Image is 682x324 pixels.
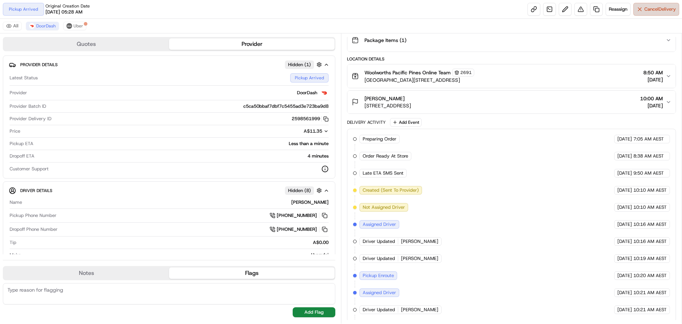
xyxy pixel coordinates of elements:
a: Powered byPylon [50,120,86,126]
span: [PERSON_NAME] [401,238,438,245]
span: Hidden ( 1 ) [288,62,311,68]
img: Nash [7,7,21,21]
img: doordash_logo_v2.png [29,23,35,29]
span: [DATE] [617,307,632,313]
p: Welcome 👋 [7,28,129,40]
span: [DATE] [617,136,632,142]
span: [DATE] [617,170,632,176]
div: [PERSON_NAME] [25,199,329,206]
button: Quotes [4,38,169,50]
span: 8:50 AM [643,69,663,76]
span: Package Items ( 1 ) [364,37,406,44]
span: API Documentation [67,103,114,110]
button: Woolworths Pacific Pines Online Team2691[GEOGRAPHIC_DATA][STREET_ADDRESS]8:50 AM[DATE] [347,64,676,88]
span: Late ETA SMS Sent [363,170,404,176]
button: Flags [169,267,335,279]
span: Pylon [71,121,86,126]
div: 💻 [60,104,66,110]
span: Woolworths Pacific Pines Online Team [364,69,451,76]
span: 7:05 AM AEST [633,136,664,142]
span: Pickup Phone Number [10,212,56,219]
span: [PERSON_NAME] [364,95,405,102]
button: [PERSON_NAME][STREET_ADDRESS]10:00 AM[DATE] [347,91,676,113]
a: 💻API Documentation [57,100,117,113]
span: [DATE] [617,153,632,159]
span: Created (Sent To Provider) [363,187,419,193]
span: 10:19 AM AEST [633,255,667,262]
span: [PERSON_NAME] [401,255,438,262]
span: 10:21 AM AEST [633,307,667,313]
a: [PHONE_NUMBER] [270,212,329,219]
span: Latest Status [10,75,38,81]
button: Notes [4,267,169,279]
button: Hidden (1) [285,60,324,69]
span: Hidden ( 8 ) [288,187,311,194]
div: Hyundai [24,252,329,258]
img: uber-new-logo.jpeg [66,23,72,29]
span: 8:38 AM AEST [633,153,664,159]
div: We're available if you need us! [24,75,90,81]
span: Driver Updated [363,255,395,262]
span: Provider Details [20,62,58,68]
button: Package Items (1) [347,29,676,52]
span: [DATE] [617,255,632,262]
span: Original Creation Date [45,3,90,9]
span: Provider Batch ID [10,103,46,110]
span: [DATE] [617,187,632,193]
span: 10:16 AM AEST [633,221,667,228]
div: 4 minutes [37,153,329,159]
span: Driver Updated [363,307,395,313]
div: Delivery Activity [347,119,386,125]
span: Not Assigned Driver [363,204,405,211]
span: Driver Details [20,188,52,193]
button: Reassign [606,3,630,16]
span: A$11.35 [304,128,322,134]
span: [DATE] [617,272,632,279]
span: Provider [10,90,27,96]
span: Assigned Driver [363,221,396,228]
div: 📗 [7,104,13,110]
span: Customer Support [10,166,49,172]
span: Order Ready At Store [363,153,408,159]
div: Location Details [347,56,676,62]
span: Knowledge Base [14,103,54,110]
span: [PHONE_NUMBER] [277,226,317,233]
span: [PERSON_NAME] [401,307,438,313]
img: 1736555255976-a54dd68f-1ca7-489b-9aae-adbdc363a1c4 [7,68,20,81]
span: Dropoff ETA [10,153,34,159]
button: Start new chat [121,70,129,79]
span: [DATE] 05:28 AM [45,9,82,15]
button: All [3,22,22,30]
a: [PHONE_NUMBER] [270,225,329,233]
button: A$11.35 [266,128,329,134]
span: [DATE] [640,102,663,109]
span: c5ca50bbaf7dbf7c5455ad3e723ba9d8 [243,103,329,110]
button: Add Event [390,118,422,127]
span: Tip [10,239,16,246]
span: [GEOGRAPHIC_DATA][STREET_ADDRESS] [364,76,474,84]
button: DoorDash [26,22,59,30]
span: [STREET_ADDRESS] [364,102,411,109]
span: [DATE] [617,290,632,296]
span: 10:20 AM AEST [633,272,667,279]
span: Dropoff Phone Number [10,226,58,233]
span: Cancel Delivery [644,6,676,12]
div: Less than a minute [36,140,329,147]
div: Start new chat [24,68,117,75]
span: 10:10 AM AEST [633,204,667,211]
div: A$0.00 [19,239,329,246]
span: [DATE] [617,204,632,211]
span: Name [10,199,22,206]
span: 2691 [460,70,472,75]
button: 2598561999 [292,116,329,122]
button: Add Flag [293,307,335,317]
button: Driver DetailsHidden (8) [9,185,329,196]
span: 10:00 AM [640,95,663,102]
button: Hidden (8) [285,186,324,195]
span: 10:16 AM AEST [633,238,667,245]
span: Driver Updated [363,238,395,245]
input: Clear [18,46,117,53]
button: Provider [169,38,335,50]
span: [DATE] [617,221,632,228]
